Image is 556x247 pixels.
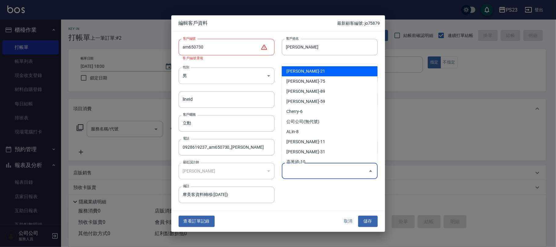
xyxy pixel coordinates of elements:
[282,137,378,147] li: [PERSON_NAME]-11
[286,36,299,41] label: 客戶姓名
[183,160,199,165] label: 最近設計師
[282,76,378,86] li: [PERSON_NAME]-75
[358,216,378,227] button: 儲存
[183,112,196,117] label: 客戶暱稱
[183,184,189,189] label: 備註
[339,216,358,227] button: 取消
[179,20,337,26] span: 編輯客戶資料
[337,20,380,27] p: 最新顧客編號: jo75879
[282,107,378,117] li: Cherry-6
[183,65,189,69] label: 性別
[179,163,274,179] div: [PERSON_NAME]
[282,147,378,157] li: [PERSON_NAME]-31
[282,86,378,96] li: [PERSON_NAME]-89
[179,67,274,84] div: 男
[282,66,378,76] li: [PERSON_NAME]-21
[366,166,376,176] button: Close
[282,157,378,167] li: 高黃靖-10
[183,36,196,41] label: 客戶編號
[183,56,270,60] p: 客戶編號重複
[282,96,378,107] li: [PERSON_NAME]-59
[282,117,378,127] li: 公司公司(無代號)
[179,216,215,227] button: 查看訂單記錄
[183,136,189,141] label: 電話
[282,127,378,137] li: ALin-8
